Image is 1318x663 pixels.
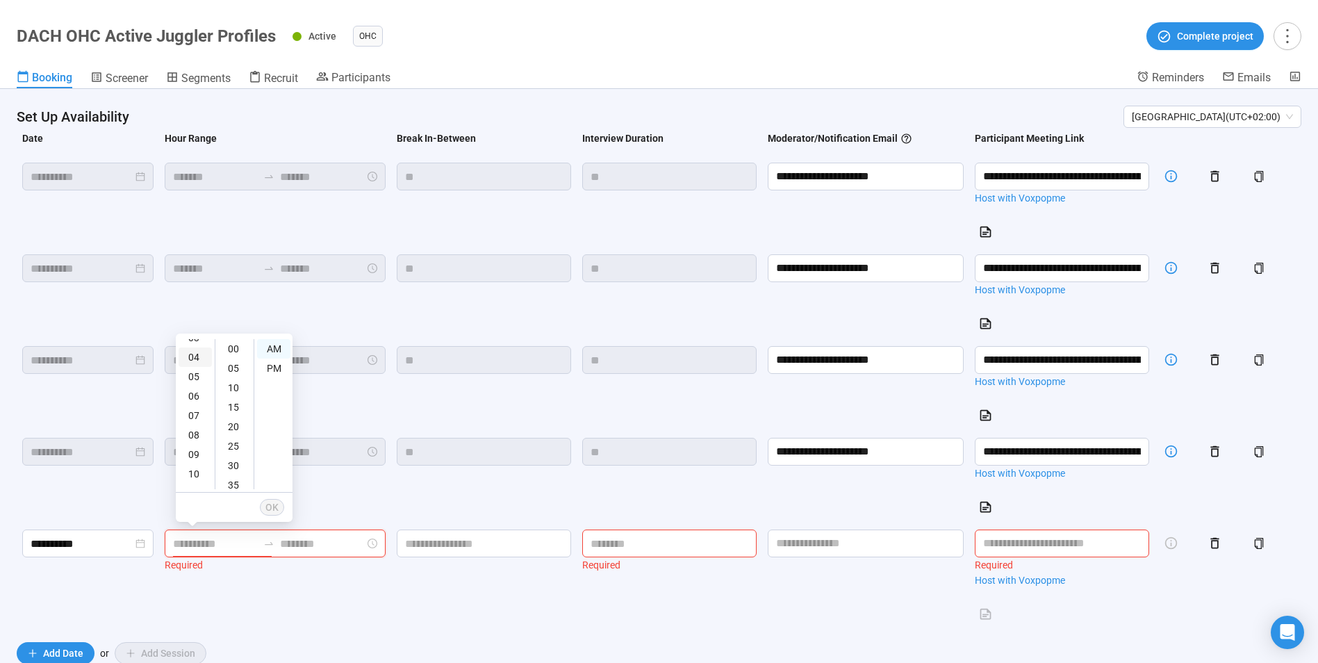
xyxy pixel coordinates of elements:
[975,190,1149,206] a: Host with Voxpopme
[1253,538,1265,549] span: copy
[32,71,72,84] span: Booking
[166,70,231,88] a: Segments
[1253,354,1265,366] span: copy
[1146,22,1264,50] button: Complete project
[17,107,1112,126] h4: Set Up Availability
[179,367,212,386] div: 05
[218,378,252,398] div: 10
[181,72,231,85] span: Segments
[975,557,1149,573] div: Required
[1253,446,1265,457] span: copy
[218,359,252,378] div: 05
[257,339,290,359] div: AM
[17,70,72,88] a: Booking
[975,282,1149,297] a: Host with Voxpopme
[257,359,290,378] div: PM
[218,339,252,359] div: 00
[265,500,279,515] span: OK
[1253,171,1265,182] span: copy
[264,72,298,85] span: Recruit
[1248,257,1270,279] button: copy
[975,131,1084,146] div: Participant Meeting Link
[218,456,252,475] div: 30
[106,72,148,85] span: Screener
[179,445,212,464] div: 09
[1278,26,1296,45] span: more
[263,171,274,182] span: swap-right
[308,31,336,42] span: Active
[179,406,212,425] div: 07
[179,464,212,484] div: 10
[43,646,83,661] span: Add Date
[582,557,757,573] div: Required
[263,171,274,182] span: to
[582,131,664,146] div: Interview Duration
[263,263,274,274] span: to
[1177,28,1253,44] span: Complete project
[975,374,1149,389] a: Host with Voxpopme
[1248,349,1270,371] button: copy
[263,538,274,549] span: swap-right
[263,263,274,274] span: swap-right
[90,70,148,88] a: Screener
[218,475,252,495] div: 35
[1222,70,1271,87] a: Emails
[17,26,276,46] h1: DACH OHC Active Juggler Profiles
[331,71,390,84] span: Participants
[249,70,298,88] a: Recruit
[975,466,1149,481] a: Host with Voxpopme
[22,131,43,146] div: Date
[1248,441,1270,463] button: copy
[165,557,386,573] div: Required
[28,648,38,658] span: plus
[359,29,377,43] span: OHC
[260,499,284,516] button: OK
[1248,532,1270,555] button: copy
[165,131,217,146] div: Hour Range
[1253,263,1265,274] span: copy
[1274,22,1301,50] button: more
[179,386,212,406] div: 06
[1237,71,1271,84] span: Emails
[1137,70,1204,87] a: Reminders
[218,436,252,456] div: 25
[218,417,252,436] div: 20
[1132,106,1293,127] span: [GEOGRAPHIC_DATA] ( UTC+02:00 )
[218,398,252,417] div: 15
[179,484,212,503] div: 11
[179,425,212,445] div: 08
[1152,71,1204,84] span: Reminders
[316,70,390,87] a: Participants
[179,347,212,367] div: 04
[1271,616,1304,649] div: Open Intercom Messenger
[768,131,912,146] div: Moderator/Notification Email
[975,573,1149,588] a: Host with Voxpopme
[263,538,274,549] span: to
[397,131,476,146] div: Break In-Between
[1248,165,1270,188] button: copy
